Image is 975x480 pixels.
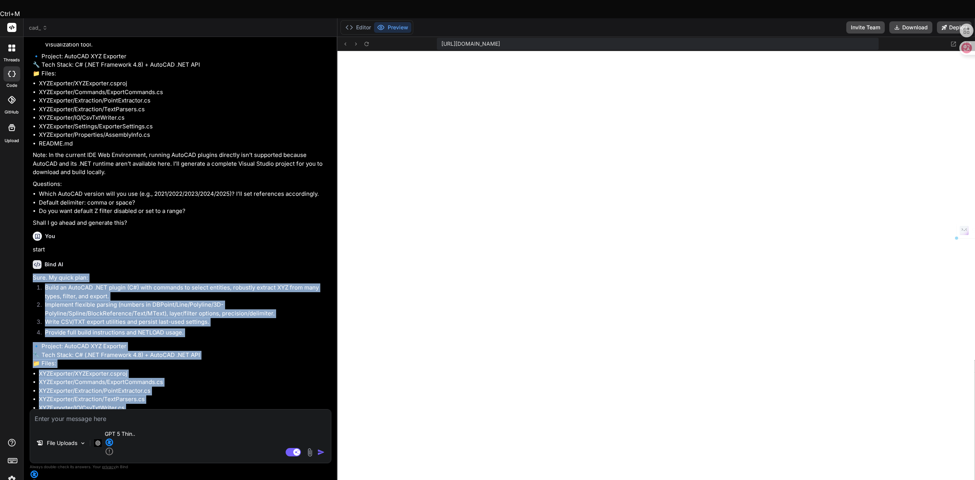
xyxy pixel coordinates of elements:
button: Invite Team [846,21,885,34]
li: Provide full build instructions and NETLOAD usage. [39,328,330,339]
li: XYZExporter/IO/CsvTxtWriter.cs [39,114,330,122]
p: start [33,245,330,254]
li: XYZExporter/Commands/ExportCommands.cs [39,88,330,97]
li: XYZExporter/Properties/AssemblyInfo.cs [39,131,330,139]
li: XYZExporter/IO/CsvTxtWriter.cs [39,404,330,413]
li: XYZExporter/Commands/ExportCommands.cs [39,378,330,387]
li: XYZExporter/Settings/ExporterSettings.cs [39,122,330,131]
label: Upload [5,138,19,144]
button: Editor [342,22,374,33]
li: XYZExporter/Extraction/TextParsers.cs [39,105,330,114]
span: [URL][DOMAIN_NAME] [441,40,500,48]
li: Do you want default Z filter disabled or set to a range? [39,207,330,216]
span: cad_ [29,24,48,32]
img: icon [317,448,325,456]
p: 🔹 Project: AutoCAD XYZ Exporter 🔧 Tech Stack: C# (.NET Framework 4.8) + AutoCAD .NET API 📁 Files: [33,52,330,78]
h6: Bind AI [45,261,63,268]
label: GitHub [5,109,19,115]
label: threads [3,57,20,63]
li: Default delimiter: comma or space? [39,198,330,207]
p: GPT 5 Thin.. [105,430,135,456]
h6: You [45,232,55,240]
li: XYZExporter/Extraction/PointExtractor.cs [39,96,330,105]
img: GPT 5 Thinking Low [94,439,102,446]
p: File Uploads [47,439,77,447]
p: Sure. My quick plan: [33,274,330,282]
button: Download [889,21,932,34]
li: Implement flexible parsing (numbers in DBPoint/Line/Polyline/3D-Polyline/Spline/BlockReference/Te... [39,301,330,318]
li: README.md [39,139,330,148]
li: XYZExporter/XYZExporter.csproj [39,79,330,88]
button: Preview [374,22,411,33]
button: Deploy [937,21,972,34]
li: Which AutoCAD version will you use (e.g., 2021/2022/2023/2024/2025)? I’ll set references accordin... [39,190,330,198]
li: XYZExporter/Extraction/PointExtractor.cs [39,387,330,395]
label: code [6,82,17,89]
li: XYZExporter/Extraction/TextParsers.cs [39,395,330,404]
p: Note: In the current IDE Web Environment, running AutoCAD plugins directly isn’t supported becaus... [33,151,330,177]
img: Pick Models [80,440,86,446]
p: Questions: [33,180,330,189]
li: XYZExporter/XYZExporter.csproj [39,370,330,378]
li: Write CSV/TXT export utilities and persist last-used settings. [39,318,330,328]
p: 🔹 Project: AutoCAD XYZ Exporter 🔧 Tech Stack: C# (.NET Framework 4.8) + AutoCAD .NET API 📁 Files: [33,342,330,368]
p: Shall I go ahead and generate this? [33,219,330,227]
img: attachment [305,448,314,457]
li: Build an AutoCAD .NET plugin (C#) with commands to select entities, robustly extract XYZ from man... [39,283,330,301]
span: privacy [102,464,116,469]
